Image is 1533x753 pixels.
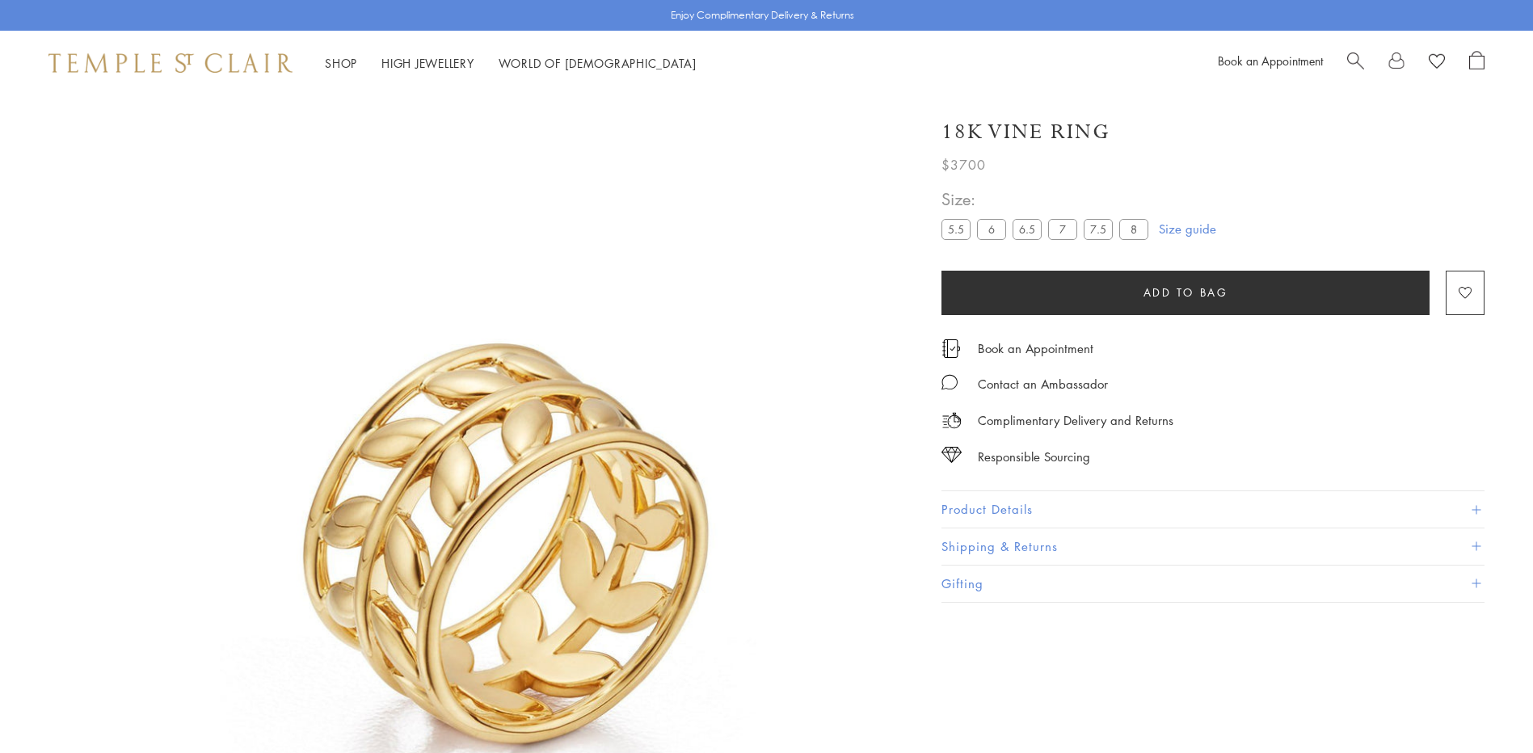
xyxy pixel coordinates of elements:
img: icon_appointment.svg [941,339,961,358]
a: ShopShop [325,55,357,71]
button: Add to bag [941,271,1430,315]
label: 6.5 [1013,219,1042,239]
span: Add to bag [1143,284,1228,301]
span: Size: [941,186,1155,212]
label: 7.5 [1084,219,1113,239]
h1: 18K Vine Ring [941,118,1110,146]
label: 8 [1119,219,1148,239]
p: Enjoy Complimentary Delivery & Returns [671,7,854,23]
button: Gifting [941,566,1485,602]
button: Shipping & Returns [941,528,1485,565]
img: icon_delivery.svg [941,410,962,431]
p: Complimentary Delivery and Returns [978,410,1173,431]
a: Search [1347,51,1364,75]
img: MessageIcon-01_2.svg [941,374,958,390]
a: Book an Appointment [1218,53,1323,69]
a: World of [DEMOGRAPHIC_DATA]World of [DEMOGRAPHIC_DATA] [499,55,697,71]
span: $3700 [941,154,986,175]
a: View Wishlist [1429,51,1445,75]
div: Responsible Sourcing [978,447,1090,467]
a: Size guide [1159,221,1216,237]
img: Temple St. Clair [48,53,293,73]
label: 6 [977,219,1006,239]
div: Contact an Ambassador [978,374,1108,394]
a: Book an Appointment [978,339,1093,357]
label: 7 [1048,219,1077,239]
a: Open Shopping Bag [1469,51,1485,75]
nav: Main navigation [325,53,697,74]
a: High JewelleryHigh Jewellery [381,55,474,71]
button: Product Details [941,491,1485,528]
img: icon_sourcing.svg [941,447,962,463]
label: 5.5 [941,219,971,239]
